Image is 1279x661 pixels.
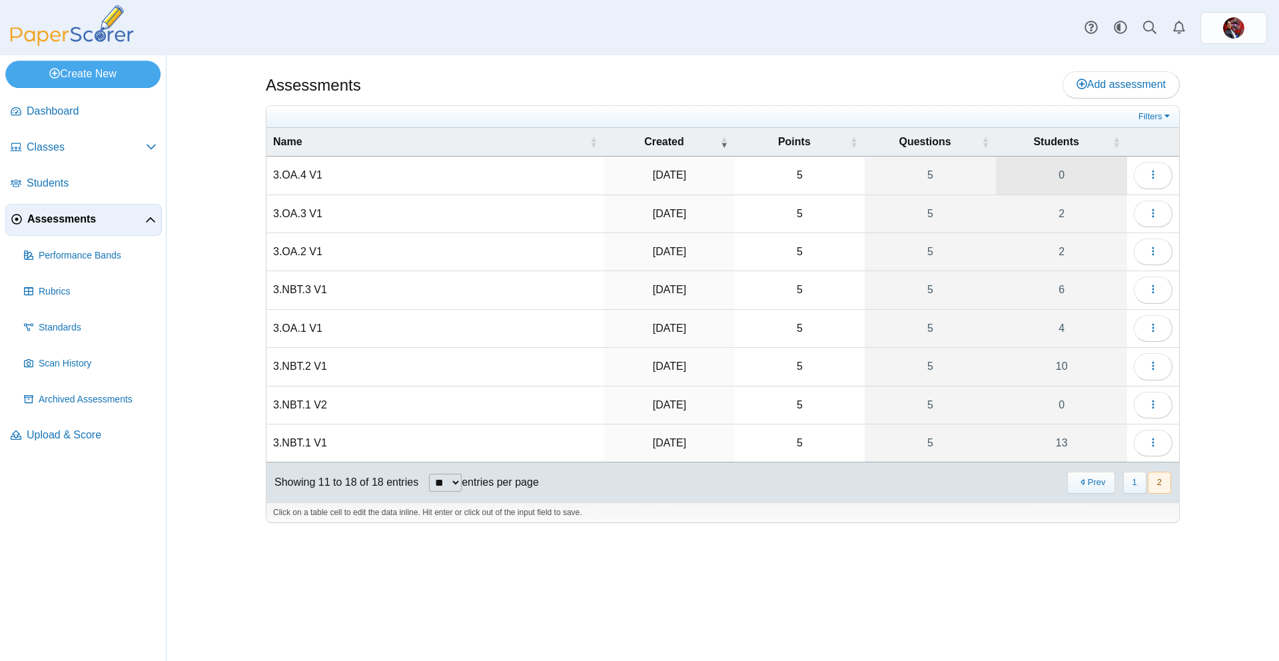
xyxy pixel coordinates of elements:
[865,157,997,194] a: 5
[462,476,539,488] label: entries per page
[735,348,865,386] td: 5
[981,135,989,149] span: Questions : Activate to sort
[865,233,997,271] a: 5
[735,195,865,233] td: 5
[865,271,997,309] a: 5
[996,157,1127,194] a: 0
[1067,472,1114,494] button: Previous
[653,246,686,257] time: Oct 6, 2025 at 3:14 PM
[27,104,157,119] span: Dashboard
[266,348,604,386] td: 3.NBT.2 V1
[611,135,717,149] span: Created
[266,386,604,424] td: 3.NBT.1 V2
[19,348,162,380] a: Scan History
[653,360,686,372] time: Oct 3, 2025 at 7:52 AM
[996,348,1127,385] a: 10
[266,462,418,502] div: Showing 11 to 18 of 18 entries
[996,233,1127,271] a: 2
[5,204,162,236] a: Assessments
[865,310,997,347] a: 5
[5,61,161,87] a: Create New
[5,37,139,48] a: PaperScorer
[653,437,686,448] time: Oct 2, 2025 at 6:01 AM
[865,348,997,385] a: 5
[273,135,587,149] span: Name
[741,135,847,149] span: Points
[850,135,858,149] span: Points : Activate to sort
[19,240,162,272] a: Performance Bands
[39,285,157,299] span: Rubrics
[871,135,979,149] span: Questions
[865,424,997,462] a: 5
[735,157,865,195] td: 5
[996,386,1127,424] a: 0
[27,140,146,155] span: Classes
[653,284,686,295] time: Oct 6, 2025 at 9:27 AM
[5,420,162,452] a: Upload & Score
[266,310,604,348] td: 3.OA.1 V1
[266,74,361,97] h1: Assessments
[1003,135,1110,149] span: Students
[735,310,865,348] td: 5
[266,195,604,233] td: 3.OA.3 V1
[996,424,1127,462] a: 13
[266,271,604,309] td: 3.NBT.3 V1
[19,384,162,416] a: Archived Assessments
[27,176,157,191] span: Students
[5,96,162,128] a: Dashboard
[653,399,686,410] time: Oct 3, 2025 at 7:49 AM
[735,386,865,424] td: 5
[590,135,598,149] span: Name : Activate to sort
[266,502,1179,522] div: Click on a table cell to edit the data inline. Hit enter or click out of the input field to save.
[720,135,728,149] span: Created : Activate to remove sorting
[653,169,686,181] time: Oct 6, 2025 at 3:38 PM
[1148,472,1171,494] button: 2
[996,195,1127,233] a: 2
[19,276,162,308] a: Rubrics
[1063,71,1180,98] a: Add assessment
[39,249,157,263] span: Performance Bands
[735,271,865,309] td: 5
[1123,472,1146,494] button: 1
[1164,13,1194,43] a: Alerts
[5,168,162,200] a: Students
[865,195,997,233] a: 5
[39,393,157,406] span: Archived Assessments
[266,157,604,195] td: 3.OA.4 V1
[1200,12,1267,44] a: ps.yyrSfKExD6VWH9yo
[1135,110,1176,123] a: Filters
[1066,472,1171,494] nav: pagination
[1223,17,1244,39] img: ps.yyrSfKExD6VWH9yo
[39,357,157,370] span: Scan History
[39,321,157,334] span: Standards
[5,132,162,164] a: Classes
[19,312,162,344] a: Standards
[1076,79,1166,90] span: Add assessment
[653,208,686,219] time: Oct 6, 2025 at 3:21 PM
[266,233,604,271] td: 3.OA.2 V1
[735,233,865,271] td: 5
[27,428,157,442] span: Upload & Score
[653,323,686,334] time: Oct 6, 2025 at 8:44 AM
[27,212,145,227] span: Assessments
[865,386,997,424] a: 5
[1223,17,1244,39] span: Greg Mullen
[996,310,1127,347] a: 4
[5,5,139,46] img: PaperScorer
[266,424,604,462] td: 3.NBT.1 V1
[1112,135,1120,149] span: Students : Activate to sort
[996,271,1127,309] a: 6
[735,424,865,462] td: 5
